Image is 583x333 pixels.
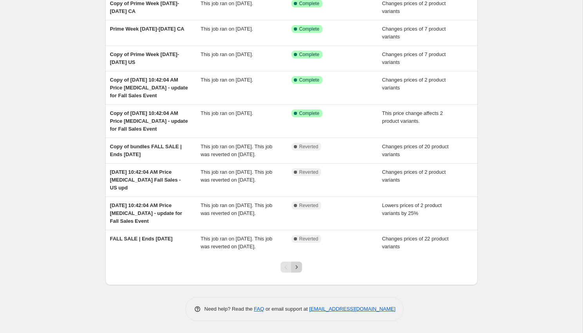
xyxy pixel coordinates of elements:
[299,202,319,209] span: Reverted
[201,26,253,32] span: This job ran on [DATE].
[281,262,302,273] nav: Pagination
[382,144,449,157] span: Changes prices of 20 product variants
[382,77,446,91] span: Changes prices of 2 product variants
[110,110,188,132] span: Copy of [DATE] 10:42:04 AM Price [MEDICAL_DATA] - update for Fall Sales Event
[110,144,182,157] span: Copy of bundles FALL SALE | Ends [DATE]
[299,110,319,116] span: Complete
[201,0,253,6] span: This job ran on [DATE].
[201,77,253,83] span: This job ran on [DATE].
[110,169,181,191] span: [DATE] 10:42:04 AM Price [MEDICAL_DATA] Fall Sales - US upd
[201,169,272,183] span: This job ran on [DATE]. This job was reverted on [DATE].
[254,306,264,312] a: FAQ
[201,144,272,157] span: This job ran on [DATE]. This job was reverted on [DATE].
[382,51,446,65] span: Changes prices of 7 product variants
[205,306,254,312] span: Need help? Read the
[299,0,319,7] span: Complete
[299,51,319,58] span: Complete
[309,306,395,312] a: [EMAIL_ADDRESS][DOMAIN_NAME]
[382,110,443,124] span: This price change affects 2 product variants.
[382,169,446,183] span: Changes prices of 2 product variants
[382,236,449,249] span: Changes prices of 22 product variants
[382,26,446,40] span: Changes prices of 7 product variants
[299,169,319,175] span: Reverted
[110,236,173,242] span: FALL SALE | Ends [DATE]
[291,262,302,273] button: Next
[299,144,319,150] span: Reverted
[110,51,179,65] span: Copy of Prime Week [DATE]-[DATE] US
[299,236,319,242] span: Reverted
[110,26,185,32] span: Prime Week [DATE]-[DATE] CA
[201,202,272,216] span: This job ran on [DATE]. This job was reverted on [DATE].
[201,110,253,116] span: This job ran on [DATE].
[382,0,446,14] span: Changes prices of 2 product variants
[299,26,319,32] span: Complete
[382,202,442,216] span: Lowers prices of 2 product variants by 25%
[110,0,179,14] span: Copy of Prime Week [DATE]-[DATE] CA
[264,306,309,312] span: or email support at
[299,77,319,83] span: Complete
[201,236,272,249] span: This job ran on [DATE]. This job was reverted on [DATE].
[201,51,253,57] span: This job ran on [DATE].
[110,202,182,224] span: [DATE] 10:42:04 AM Price [MEDICAL_DATA] - update for Fall Sales Event
[110,77,188,98] span: Copy of [DATE] 10:42:04 AM Price [MEDICAL_DATA] - update for Fall Sales Event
